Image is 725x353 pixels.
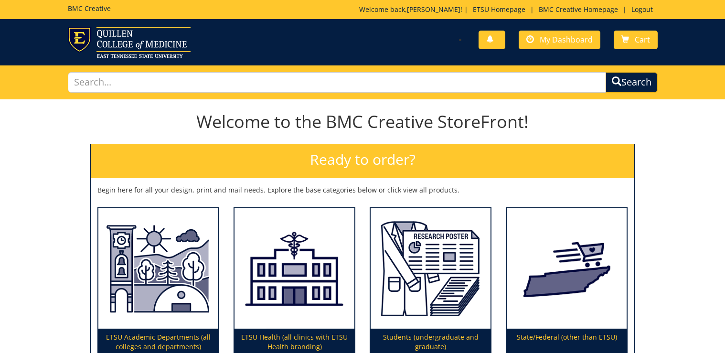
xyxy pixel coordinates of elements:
[468,5,530,14] a: ETSU Homepage
[534,5,623,14] a: BMC Creative Homepage
[91,144,634,178] h2: Ready to order?
[98,208,218,329] img: ETSU Academic Departments (all colleges and departments)
[68,72,606,93] input: Search...
[359,5,658,14] p: Welcome back, ! | | |
[68,27,191,58] img: ETSU logo
[97,185,628,195] p: Begin here for all your design, print and mail needs. Explore the base categories below or click ...
[627,5,658,14] a: Logout
[407,5,460,14] a: [PERSON_NAME]
[235,208,354,329] img: ETSU Health (all clinics with ETSU Health branding)
[507,208,627,329] img: State/Federal (other than ETSU)
[540,34,593,45] span: My Dashboard
[371,208,490,329] img: Students (undergraduate and graduate)
[606,72,658,93] button: Search
[68,5,111,12] h5: BMC Creative
[614,31,658,49] a: Cart
[635,34,650,45] span: Cart
[90,112,635,131] h1: Welcome to the BMC Creative StoreFront!
[519,31,600,49] a: My Dashboard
